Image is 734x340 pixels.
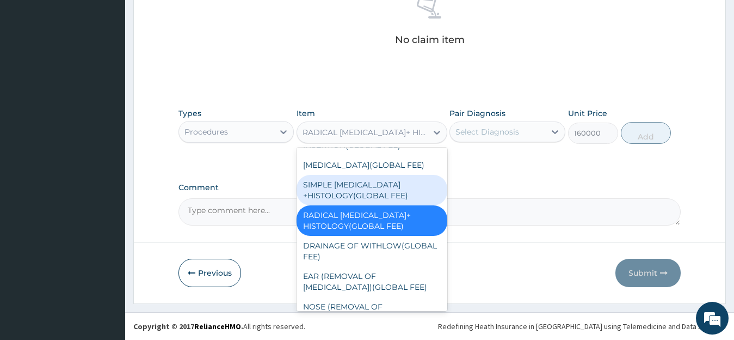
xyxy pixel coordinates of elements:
[621,122,671,144] button: Add
[297,205,447,236] div: RADICAL [MEDICAL_DATA]+ HISTOLOGY(GLOBAL FEE)
[5,225,207,263] textarea: Type your message and hit 'Enter'
[63,101,150,211] span: We're online!
[133,321,243,331] strong: Copyright © 2017 .
[178,183,681,192] label: Comment
[125,312,734,340] footer: All rights reserved.
[184,126,228,137] div: Procedures
[297,297,447,327] div: NOSE (REMOVAL OF [MEDICAL_DATA])(GLOBAL FEE)
[20,54,44,82] img: d_794563401_company_1708531726252_794563401
[194,321,241,331] a: RelianceHMO
[297,236,447,266] div: DRAINAGE OF WITHLOW(GLOBAL FEE)
[615,259,681,287] button: Submit
[395,34,465,45] p: No claim item
[57,61,183,75] div: Chat with us now
[297,155,447,175] div: [MEDICAL_DATA](GLOBAL FEE)
[297,175,447,205] div: SIMPLE [MEDICAL_DATA] +HISTOLOGY(GLOBAL FEE)
[297,266,447,297] div: EAR (REMOVAL OF [MEDICAL_DATA])(GLOBAL FEE)
[455,126,519,137] div: Select Diagnosis
[178,259,241,287] button: Previous
[568,108,607,119] label: Unit Price
[449,108,505,119] label: Pair Diagnosis
[438,321,726,332] div: Redefining Heath Insurance in [GEOGRAPHIC_DATA] using Telemedicine and Data Science!
[297,108,315,119] label: Item
[178,5,205,32] div: Minimize live chat window
[303,127,428,138] div: RADICAL [MEDICAL_DATA]+ HISTOLOGY(GLOBAL FEE)
[178,109,201,118] label: Types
